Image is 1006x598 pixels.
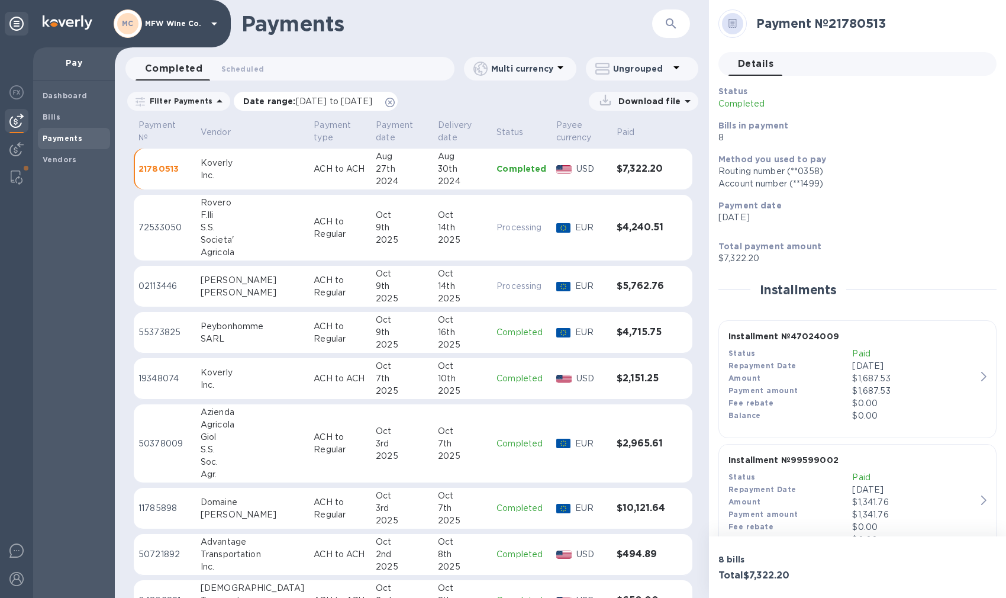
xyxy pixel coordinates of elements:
p: [DATE] [852,484,976,496]
p: Payment № [138,119,176,144]
div: 2025 [376,339,428,351]
p: 8 [718,131,987,144]
b: Status [728,349,755,358]
div: Aug [438,150,487,163]
div: 2nd [376,548,428,561]
p: EUR [575,221,607,234]
h3: $10,121.64 [617,503,669,514]
img: USD [556,375,572,383]
div: 2025 [438,561,487,573]
div: Societa' [201,234,304,246]
span: Completed [145,60,202,77]
div: Inc. [201,561,304,573]
div: 30th [438,163,487,175]
div: 2025 [438,292,487,305]
span: Payment date [376,119,428,144]
div: 27th [376,163,428,175]
div: [DEMOGRAPHIC_DATA] [201,582,304,594]
div: 2025 [376,515,428,527]
p: $0.00 [852,397,976,410]
p: Completed [496,372,546,385]
div: 9th [376,221,428,234]
div: Date range:[DATE] to [DATE] [234,92,398,111]
div: Koverly [201,366,304,379]
div: Unpin categories [5,12,28,36]
div: Inc. [201,169,304,182]
div: 9th [376,280,428,292]
b: Status [718,86,747,96]
b: Payment date [718,201,782,210]
p: Date range : [243,95,378,107]
p: $0.00 [852,521,976,533]
p: $0.00 [852,410,976,422]
p: EUR [575,438,607,450]
div: $1,687.53 [852,372,976,385]
div: 2025 [376,292,428,305]
div: 10th [438,372,487,385]
p: Status [496,126,523,139]
div: 2025 [438,385,487,397]
p: Payee currency [556,119,592,144]
div: Koverly [201,157,304,169]
p: Completed [496,548,546,561]
div: 7th [438,438,487,450]
p: Payment date [376,119,413,144]
b: Bills in payment [718,121,788,130]
p: 21780513 [138,163,191,175]
div: 2024 [376,175,428,188]
div: Transportation [201,548,304,561]
div: Oct [376,360,428,372]
p: Paid [617,126,635,139]
div: Oct [376,268,428,280]
div: [PERSON_NAME] [201,509,304,521]
p: ACH to ACH [314,163,366,175]
p: Vendor [201,126,231,139]
h3: $7,322.20 [617,163,669,175]
p: $7,322.20 [718,252,987,265]
div: SARL [201,333,304,345]
p: MFW Wine Co. [145,20,204,28]
div: 14th [438,221,487,234]
div: Oct [438,582,487,594]
div: Giol [201,431,304,443]
p: $0.00 [852,533,976,546]
p: Multi currency [491,63,553,75]
p: ACH to Regular [314,320,366,345]
div: 2024 [438,175,487,188]
span: Delivery date [438,119,487,144]
p: Processing [496,280,546,292]
div: S.S. [201,221,304,234]
span: [DATE] to [DATE] [296,97,372,106]
b: Fee rebate [728,398,773,407]
p: ACH to Regular [314,431,366,456]
b: Vendors [43,155,77,164]
div: Agricola [201,246,304,259]
p: Completed [496,438,546,450]
span: Payment type [314,119,366,144]
b: Amount [728,497,760,506]
p: Paid [852,471,976,484]
div: Oct [438,536,487,548]
div: 2025 [376,450,428,462]
b: Installment № 99599002 [728,455,839,465]
div: Routing number (**0358) [718,165,987,178]
div: Oct [438,268,487,280]
div: F.lli [201,209,304,221]
div: 2025 [438,450,487,462]
button: Installment №47024009StatusPaidRepayment Date[DATE]Amount$1,687.53Payment amount$1,687.53Fee reba... [718,320,997,438]
p: Pay [43,57,105,69]
p: Ungrouped [613,63,669,75]
b: Repayment Date [728,485,797,494]
div: Advantage [201,536,304,548]
p: 8 bills [718,554,853,565]
div: Domaine [201,496,304,509]
div: $1,341.76 [852,496,976,509]
button: Installment №99599002StatusPaidRepayment Date[DATE]Amount$1,341.76Payment amount$1,341.76Fee reba... [718,444,997,562]
p: Completed [496,163,546,175]
p: USD [576,548,607,561]
img: USD [556,551,572,559]
div: [PERSON_NAME] [201,287,304,299]
p: Payment type [314,119,351,144]
h2: Payment № 21780513 [756,16,987,31]
div: Oct [438,425,487,438]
